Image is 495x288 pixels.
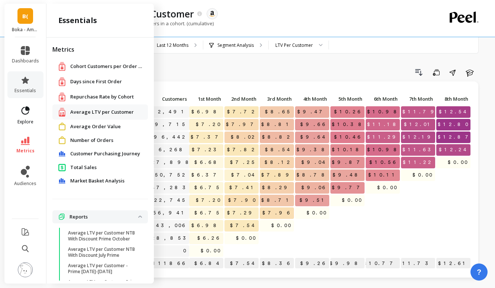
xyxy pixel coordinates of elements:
span: $8.02 [229,132,259,143]
span: $0.00 [199,245,223,256]
span: $7.25 [229,157,259,168]
p: Average LTV per Customer - Prime [DATE]-[DATE] [68,263,139,275]
span: $10.18 [330,144,366,155]
a: 96,268 [149,144,189,155]
div: Toggle SortBy [189,94,224,105]
span: $12.54 [437,106,470,117]
div: Toggle SortBy [365,94,401,105]
img: profile picture [18,262,33,277]
span: $7.37 [189,132,225,143]
span: $7.89 [260,169,296,181]
span: $6.98 [190,220,223,231]
span: $8.12 [263,157,294,168]
span: 4th Month [297,96,327,102]
span: $10.56 [368,157,400,168]
span: $7.82 [226,144,259,155]
span: Repurchase Rate by Cohort [70,93,134,101]
span: $8.78 [295,169,331,181]
a: Repurchase Rate by Cohort [70,93,142,101]
span: $8.82 [261,132,294,143]
p: $9.26 [295,258,329,269]
h2: Metrics [52,45,148,54]
span: $9.77 [330,182,367,193]
span: $7.23 [190,144,223,155]
span: B( [22,12,28,20]
span: $7.20 [194,119,223,130]
p: $9.98 [330,258,365,269]
img: navigation item icon [58,213,65,220]
span: $9.66 [299,119,329,130]
span: $9.38 [295,144,331,155]
span: $12.80 [436,119,471,130]
img: navigation item icon [58,164,66,171]
a: 127,898 [145,157,195,168]
span: Average LTV per Customer [70,109,134,116]
span: $8.71 [260,195,294,206]
span: Market Basket Analysis [70,177,124,185]
span: 1st Month [191,96,221,102]
span: $0.00 [411,169,435,181]
span: metrics [16,148,35,154]
img: navigation item icon [58,92,66,101]
span: $0.00 [305,207,329,219]
img: api.amazon.svg [209,10,216,17]
p: Boka - Amazon (Essor) [12,27,39,33]
img: navigation item icon [58,107,66,117]
span: essentials [14,88,36,94]
div: LTV Per Customer [275,42,313,49]
p: 2nd Month [224,94,259,104]
a: 96,442 [152,132,189,143]
span: audiences [14,181,36,187]
span: 5th Month [332,96,362,102]
span: $6.37 [190,169,223,181]
p: 4th Month [295,94,329,104]
img: navigation item icon [58,62,66,71]
span: $11.29 [366,132,402,143]
p: 3rd Month [260,94,294,104]
p: 8th Month [436,94,470,104]
span: $9.48 [331,169,365,181]
div: Toggle SortBy [295,94,330,105]
span: $10.11 [367,169,400,181]
a: Total Sales [70,164,142,171]
p: Last 12 Months [157,42,188,48]
a: 147,283 [145,182,192,193]
span: $0.00 [376,182,400,193]
span: $0.00 [446,157,470,168]
a: 0 [182,245,189,256]
span: Total Sales [70,164,97,171]
img: navigation item icon [58,123,66,130]
div: Toggle SortBy [436,94,471,105]
span: 8th Month [438,96,468,102]
span: $9.06 [300,182,329,193]
a: Average Order Value [70,123,142,130]
p: Customers [145,94,189,104]
span: 7th Month [402,96,433,102]
p: 6th Month [366,94,400,104]
span: $6.75 [193,182,223,193]
img: down caret icon [138,216,142,218]
span: 6th Month [367,96,398,102]
div: Toggle SortBy [401,94,436,105]
p: 1st Month [189,94,223,104]
a: 143,006 [149,220,189,231]
span: Days since First Order [70,78,122,85]
span: $7.96 [261,207,294,219]
h2: essentials [58,15,97,26]
span: $0.00 [270,220,294,231]
a: 128,853 [145,233,193,244]
a: Days since First Order [70,78,142,85]
span: $8.65 [263,106,294,117]
span: $9.04 [300,157,329,168]
p: Reports [69,213,138,221]
span: explore [17,119,33,125]
p: $8.36 [260,258,294,269]
span: $7.97 [224,119,261,130]
span: Customer Purchasing Journey [70,150,140,158]
span: $10.38 [330,119,368,130]
img: navigation item icon [58,178,66,184]
div: Toggle SortBy [330,94,365,105]
span: $6.98 [190,106,223,117]
span: ? [477,267,481,277]
div: Toggle SortBy [224,94,259,105]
